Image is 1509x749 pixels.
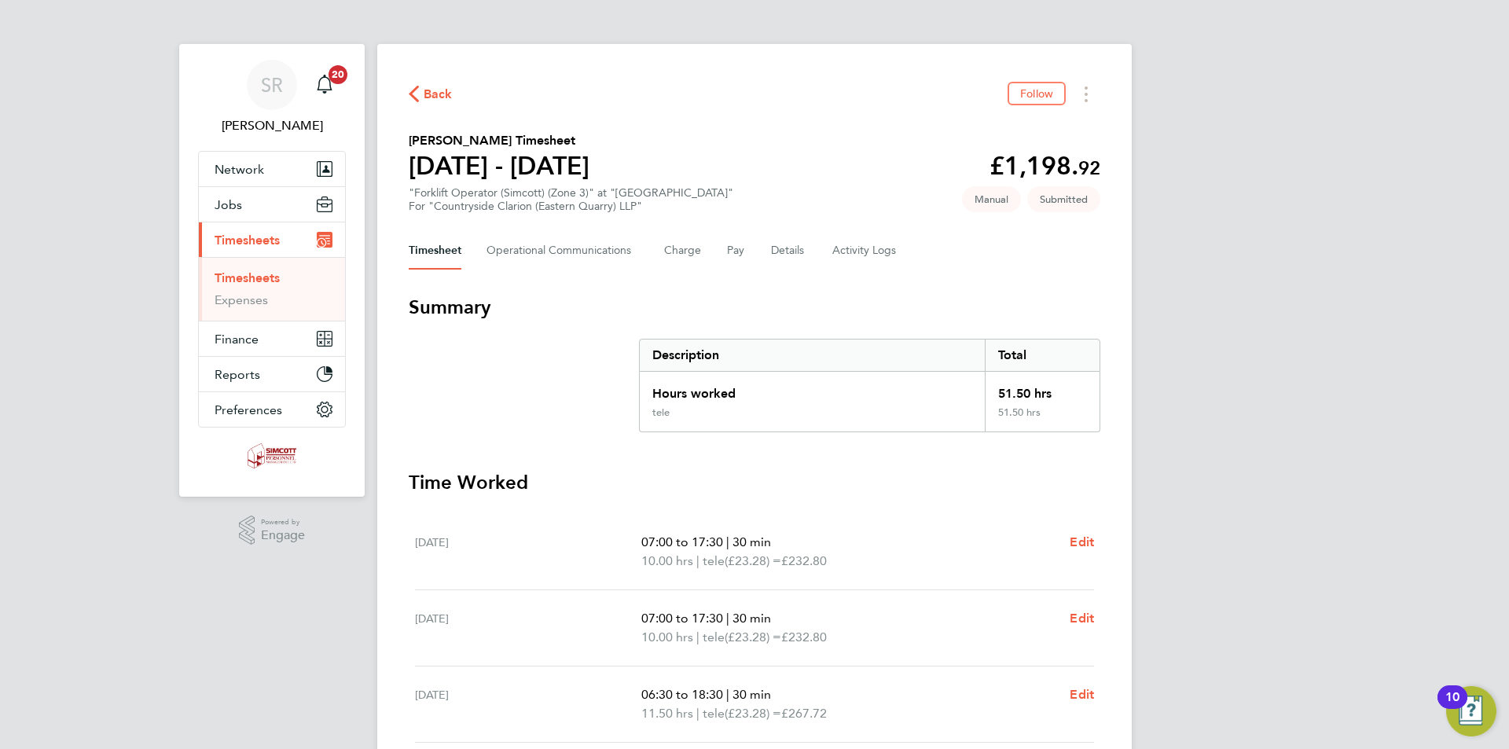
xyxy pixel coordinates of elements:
[215,270,280,285] a: Timesheets
[781,553,827,568] span: £232.80
[703,704,725,723] span: tele
[215,402,282,417] span: Preferences
[1070,534,1094,549] span: Edit
[732,534,771,549] span: 30 min
[641,611,723,626] span: 07:00 to 17:30
[409,84,453,104] button: Back
[696,706,699,721] span: |
[199,321,345,356] button: Finance
[1070,609,1094,628] a: Edit
[1446,686,1496,736] button: Open Resource Center, 10 new notifications
[424,85,453,104] span: Back
[703,628,725,647] span: tele
[409,131,589,150] h2: [PERSON_NAME] Timesheet
[261,529,305,542] span: Engage
[199,152,345,186] button: Network
[199,257,345,321] div: Timesheets
[215,233,280,248] span: Timesheets
[409,470,1100,495] h3: Time Worked
[696,553,699,568] span: |
[198,443,346,468] a: Go to home page
[725,706,781,721] span: (£23.28) =
[329,65,347,84] span: 20
[985,340,1100,371] div: Total
[215,292,268,307] a: Expenses
[641,687,723,702] span: 06:30 to 18:30
[1027,186,1100,212] span: This timesheet is Submitted.
[640,340,985,371] div: Description
[771,232,807,270] button: Details
[198,60,346,135] a: SR[PERSON_NAME]
[664,232,702,270] button: Charge
[732,611,771,626] span: 30 min
[215,197,242,212] span: Jobs
[1445,697,1459,718] div: 10
[198,116,346,135] span: Scott Ridgers
[641,553,693,568] span: 10.00 hrs
[239,516,306,545] a: Powered byEngage
[215,367,260,382] span: Reports
[179,44,365,497] nav: Main navigation
[640,372,985,406] div: Hours worked
[1078,156,1100,179] span: 92
[989,151,1100,181] app-decimal: £1,198.
[261,75,283,95] span: SR
[261,516,305,529] span: Powered by
[726,611,729,626] span: |
[409,200,733,213] div: For "Countryside Clarion (Eastern Quarry) LLP"
[781,630,827,644] span: £232.80
[727,232,746,270] button: Pay
[832,232,898,270] button: Activity Logs
[962,186,1021,212] span: This timesheet was manually created.
[415,609,641,647] div: [DATE]
[641,706,693,721] span: 11.50 hrs
[732,687,771,702] span: 30 min
[985,406,1100,431] div: 51.50 hrs
[199,222,345,257] button: Timesheets
[248,443,297,468] img: simcott-logo-retina.png
[652,406,670,419] div: tele
[199,392,345,427] button: Preferences
[726,687,729,702] span: |
[199,187,345,222] button: Jobs
[1070,611,1094,626] span: Edit
[415,533,641,571] div: [DATE]
[409,186,733,213] div: "Forklift Operator (Simcott) (Zone 3)" at "[GEOGRAPHIC_DATA]"
[725,553,781,568] span: (£23.28) =
[1070,533,1094,552] a: Edit
[215,332,259,347] span: Finance
[309,60,340,110] a: 20
[781,706,827,721] span: £267.72
[696,630,699,644] span: |
[409,295,1100,320] h3: Summary
[409,232,461,270] button: Timesheet
[415,685,641,723] div: [DATE]
[1020,86,1053,101] span: Follow
[639,339,1100,432] div: Summary
[641,534,723,549] span: 07:00 to 17:30
[725,630,781,644] span: (£23.28) =
[1008,82,1066,105] button: Follow
[409,150,589,182] h1: [DATE] - [DATE]
[703,552,725,571] span: tele
[1070,687,1094,702] span: Edit
[1070,685,1094,704] a: Edit
[199,357,345,391] button: Reports
[985,372,1100,406] div: 51.50 hrs
[486,232,639,270] button: Operational Communications
[726,534,729,549] span: |
[215,162,264,177] span: Network
[641,630,693,644] span: 10.00 hrs
[1072,82,1100,106] button: Timesheets Menu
